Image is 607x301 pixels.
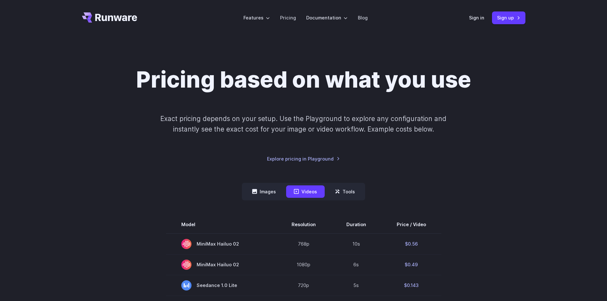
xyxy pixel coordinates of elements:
a: Go to / [82,12,137,23]
p: Exact pricing depends on your setup. Use the Playground to explore any configuration and instantl... [148,113,459,135]
td: $0.49 [381,254,441,275]
a: Explore pricing in Playground [267,155,340,162]
th: Duration [331,216,381,233]
span: MiniMax Hailuo 02 [181,239,261,249]
th: Price / Video [381,216,441,233]
td: 10s [331,233,381,254]
td: 6s [331,254,381,275]
a: Blog [358,14,368,21]
a: Sign up [492,11,525,24]
button: Videos [286,185,325,198]
td: 5s [331,275,381,296]
td: 1080p [276,254,331,275]
span: Seedance 1.0 Lite [181,280,261,290]
td: $0.56 [381,233,441,254]
td: $0.143 [381,275,441,296]
label: Features [243,14,270,21]
td: 768p [276,233,331,254]
button: Tools [327,185,363,198]
label: Documentation [306,14,348,21]
a: Sign in [469,14,484,21]
td: 720p [276,275,331,296]
button: Images [244,185,284,198]
h1: Pricing based on what you use [136,66,471,93]
a: Pricing [280,14,296,21]
span: MiniMax Hailuo 02 [181,260,261,270]
th: Resolution [276,216,331,233]
th: Model [166,216,276,233]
